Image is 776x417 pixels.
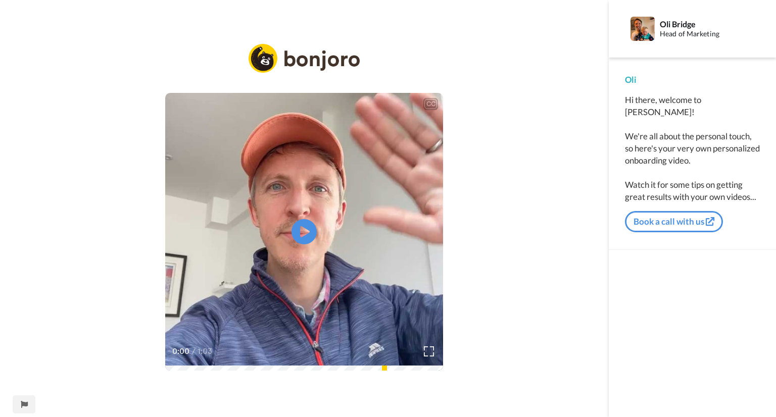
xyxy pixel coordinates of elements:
div: Oli [625,74,760,86]
div: Head of Marketing [660,30,759,38]
img: logo_full.png [249,44,360,73]
button: Book a call with us [625,211,723,232]
div: Oli Bridge [660,19,759,29]
span: 0:00 [172,345,190,357]
span: 1:03 [198,345,215,357]
div: Hi there, welcome to [PERSON_NAME]! We're all about the personal touch, so here's your very own p... [625,94,760,203]
img: Profile Image [630,17,655,41]
div: CC [424,99,437,109]
img: Full screen [424,346,434,356]
span: / [192,345,196,357]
